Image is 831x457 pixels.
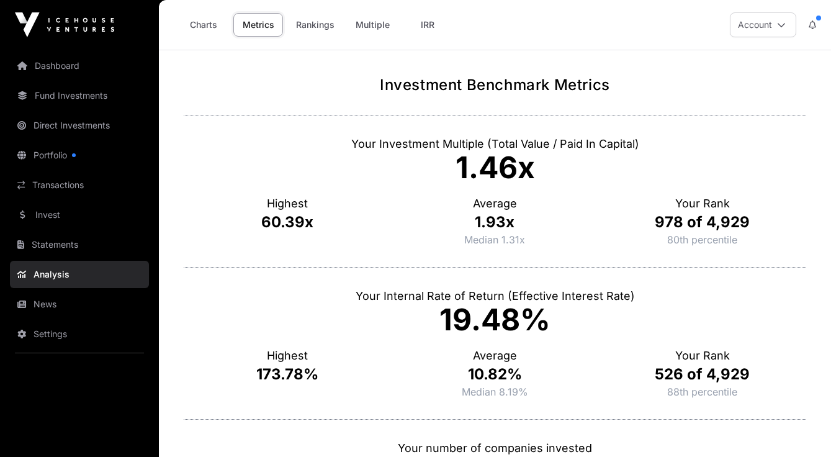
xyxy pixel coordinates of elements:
[184,364,391,384] p: 173.78%
[391,364,598,384] p: 10.82%
[10,142,149,169] a: Portfolio
[599,364,806,384] p: 526 of 4,929
[391,232,598,247] p: Median 1.31x
[184,135,806,153] p: Your Investment Multiple (Total Value / Paid In Capital)
[667,384,737,399] p: Percentage of investors below this ranking.
[15,12,114,37] img: Icehouse Ventures Logo
[348,13,398,37] a: Multiple
[184,287,806,305] p: Your Internal Rate of Return (Effective Interest Rate)
[184,153,806,183] p: 1.46x
[391,195,598,212] p: Average
[599,195,806,212] p: Your Rank
[10,261,149,288] a: Analysis
[769,397,831,457] iframe: Chat Widget
[10,231,149,258] a: Statements
[184,305,806,335] p: 19.48%
[10,171,149,199] a: Transactions
[403,13,452,37] a: IRR
[10,52,149,79] a: Dashboard
[599,347,806,364] p: Your Rank
[10,82,149,109] a: Fund Investments
[391,347,598,364] p: Average
[184,212,391,232] p: 60.39x
[10,320,149,348] a: Settings
[184,347,391,364] p: Highest
[233,13,283,37] a: Metrics
[184,75,806,95] h1: Investment Benchmark Metrics
[10,291,149,318] a: News
[184,195,391,212] p: Highest
[730,12,796,37] button: Account
[10,112,149,139] a: Direct Investments
[179,13,228,37] a: Charts
[10,201,149,228] a: Invest
[599,212,806,232] p: 978 of 4,929
[667,232,737,247] p: Percentage of investors below this ranking.
[391,384,598,399] p: Median 8.19%
[288,13,343,37] a: Rankings
[391,212,598,232] p: 1.93x
[184,440,806,457] p: Your number of companies invested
